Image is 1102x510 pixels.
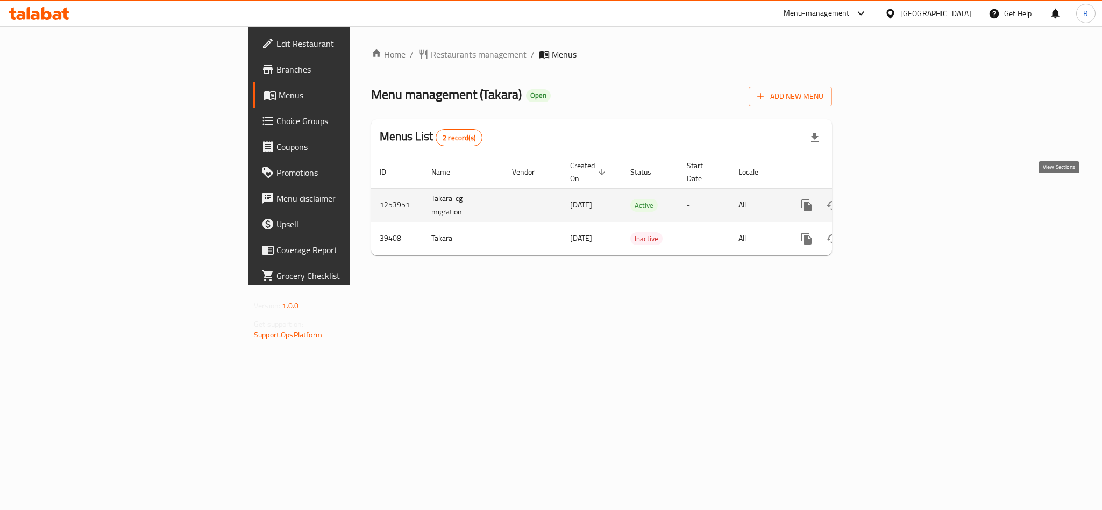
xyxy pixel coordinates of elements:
[276,166,424,179] span: Promotions
[526,89,551,102] div: Open
[276,269,424,282] span: Grocery Checklist
[276,140,424,153] span: Coupons
[802,125,828,150] div: Export file
[276,114,424,127] span: Choice Groups
[423,188,503,222] td: Takara-cg migration
[630,199,658,212] span: Active
[279,89,424,102] span: Menus
[253,134,432,160] a: Coupons
[526,91,551,100] span: Open
[254,328,322,342] a: Support.OpsPlatform
[371,156,906,255] table: enhanced table
[431,166,464,178] span: Name
[371,82,522,106] span: Menu management ( Takara )
[749,87,832,106] button: Add New Menu
[276,63,424,76] span: Branches
[436,133,482,143] span: 2 record(s)
[570,198,592,212] span: [DATE]
[794,226,820,252] button: more
[254,317,303,331] span: Get support on:
[380,128,482,146] h2: Menus List
[436,129,482,146] div: Total records count
[253,211,432,237] a: Upsell
[276,192,424,205] span: Menu disclaimer
[1083,8,1088,19] span: R
[418,48,527,61] a: Restaurants management
[820,192,845,218] button: Change Status
[785,156,906,189] th: Actions
[630,233,663,245] span: Inactive
[531,48,535,61] li: /
[738,166,772,178] span: Locale
[757,90,823,103] span: Add New Menu
[794,192,820,218] button: more
[253,237,432,263] a: Coverage Report
[570,231,592,245] span: [DATE]
[678,188,730,222] td: -
[253,82,432,108] a: Menus
[552,48,577,61] span: Menus
[630,166,665,178] span: Status
[730,222,785,255] td: All
[253,56,432,82] a: Branches
[253,185,432,211] a: Menu disclaimer
[254,299,280,313] span: Version:
[431,48,527,61] span: Restaurants management
[276,243,424,256] span: Coverage Report
[380,166,400,178] span: ID
[282,299,298,313] span: 1.0.0
[276,37,424,50] span: Edit Restaurant
[276,218,424,231] span: Upsell
[253,160,432,185] a: Promotions
[253,31,432,56] a: Edit Restaurant
[678,222,730,255] td: -
[570,159,609,185] span: Created On
[900,8,971,19] div: [GEOGRAPHIC_DATA]
[687,159,717,185] span: Start Date
[784,7,850,20] div: Menu-management
[371,48,832,61] nav: breadcrumb
[630,232,663,245] div: Inactive
[730,188,785,222] td: All
[253,108,432,134] a: Choice Groups
[512,166,549,178] span: Vendor
[423,222,503,255] td: Takara
[253,263,432,289] a: Grocery Checklist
